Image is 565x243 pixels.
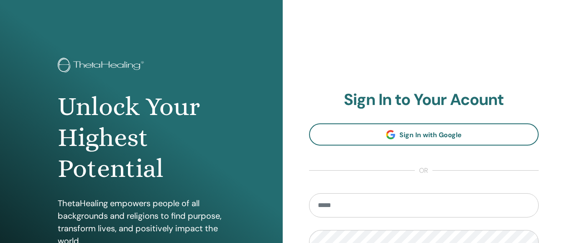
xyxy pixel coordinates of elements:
[58,91,225,184] h1: Unlock Your Highest Potential
[399,130,462,139] span: Sign In with Google
[415,166,432,176] span: or
[309,90,539,110] h2: Sign In to Your Acount
[309,123,539,146] a: Sign In with Google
